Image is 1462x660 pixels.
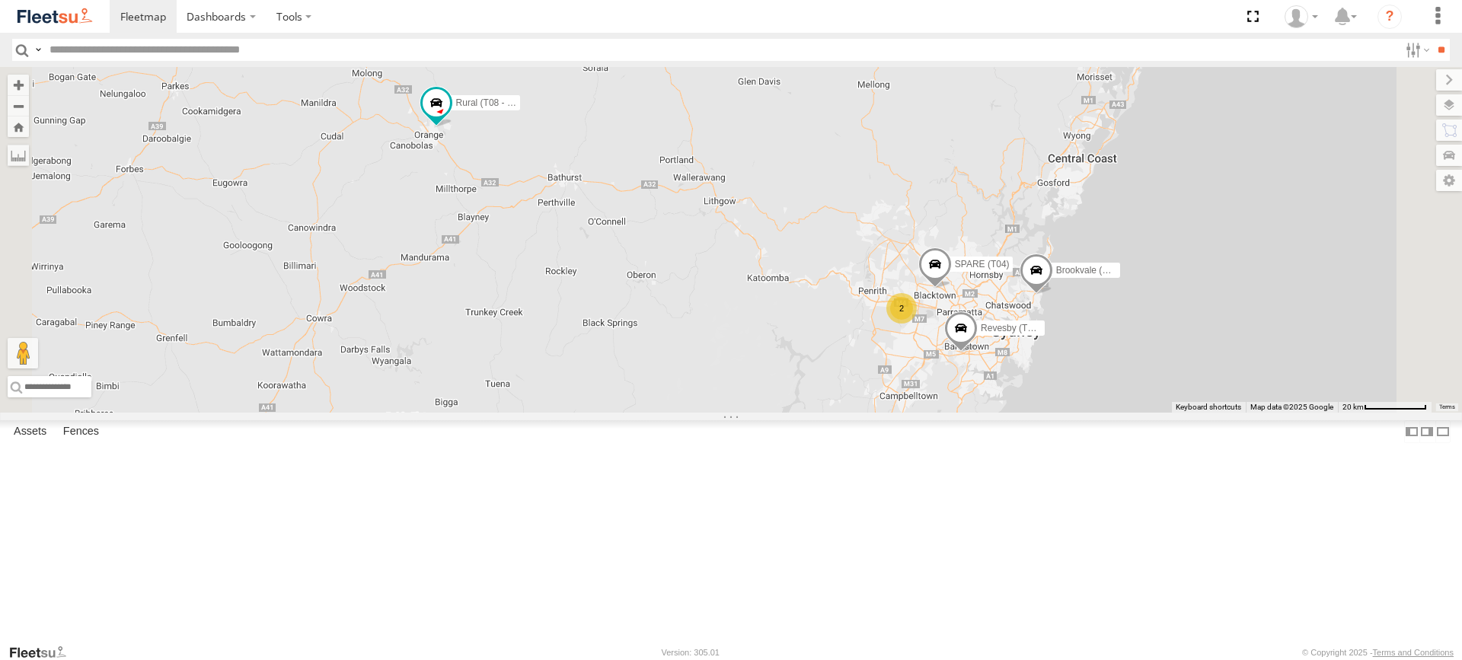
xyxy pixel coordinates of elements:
[1279,5,1323,28] div: Ken Manners
[56,421,107,442] label: Fences
[662,648,720,657] div: Version: 305.01
[886,293,917,324] div: 2
[6,421,54,442] label: Assets
[456,97,586,108] span: Rural (T08 - [PERSON_NAME])
[1373,648,1454,657] a: Terms and Conditions
[32,39,44,61] label: Search Query
[1436,170,1462,191] label: Map Settings
[15,6,94,27] img: fleetsu-logo-horizontal.svg
[8,75,29,95] button: Zoom in
[1302,648,1454,657] div: © Copyright 2025 -
[8,145,29,166] label: Measure
[1176,402,1241,413] button: Keyboard shortcuts
[1338,402,1432,413] button: Map Scale: 20 km per 79 pixels
[1400,39,1432,61] label: Search Filter Options
[1404,420,1419,442] label: Dock Summary Table to the Left
[1056,266,1205,276] span: Brookvale (T10 - [PERSON_NAME])
[8,95,29,116] button: Zoom out
[955,260,1010,270] span: SPARE (T04)
[1435,420,1451,442] label: Hide Summary Table
[1342,403,1364,411] span: 20 km
[8,116,29,137] button: Zoom Home
[1377,5,1402,29] i: ?
[1419,420,1435,442] label: Dock Summary Table to the Right
[1439,404,1455,410] a: Terms
[8,645,78,660] a: Visit our Website
[8,338,38,368] button: Drag Pegman onto the map to open Street View
[981,323,1124,333] span: Revesby (T07 - [PERSON_NAME])
[1250,403,1333,411] span: Map data ©2025 Google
